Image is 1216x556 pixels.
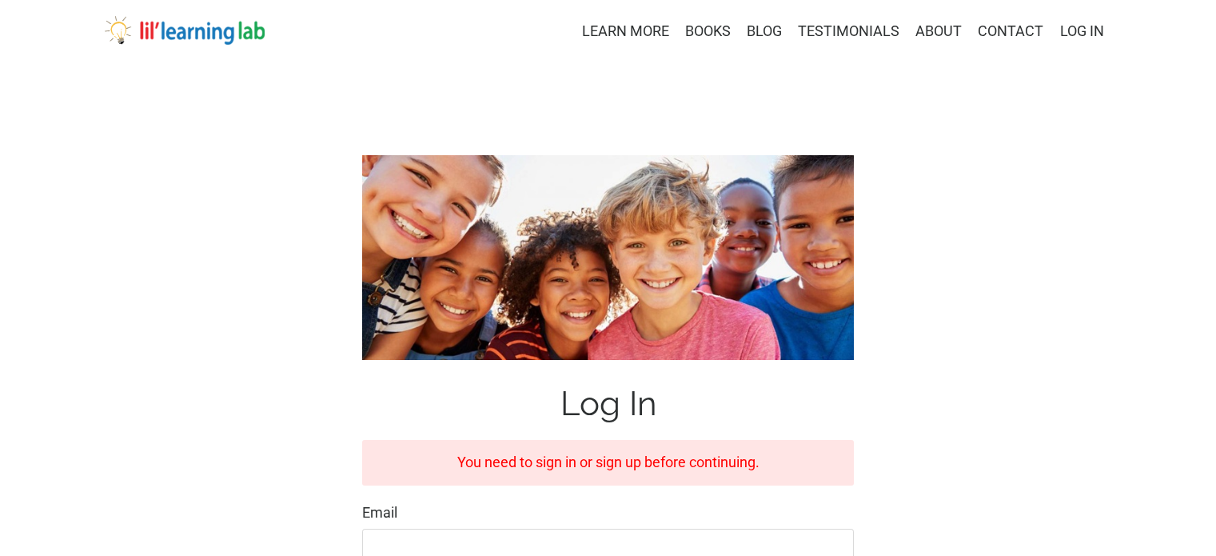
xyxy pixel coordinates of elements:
[582,20,669,43] a: LEARN MORE
[362,502,854,525] label: Email
[362,440,854,486] div: You need to sign in or sign up before continuing.
[798,20,899,43] a: TESTIMONIALS
[685,20,731,43] a: BOOKS
[105,16,265,45] img: lil' learning lab
[978,20,1043,43] a: CONTACT
[747,20,782,43] a: BLOG
[1060,22,1104,39] a: LOG IN
[915,20,962,43] a: ABOUT
[362,384,854,424] h1: Log In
